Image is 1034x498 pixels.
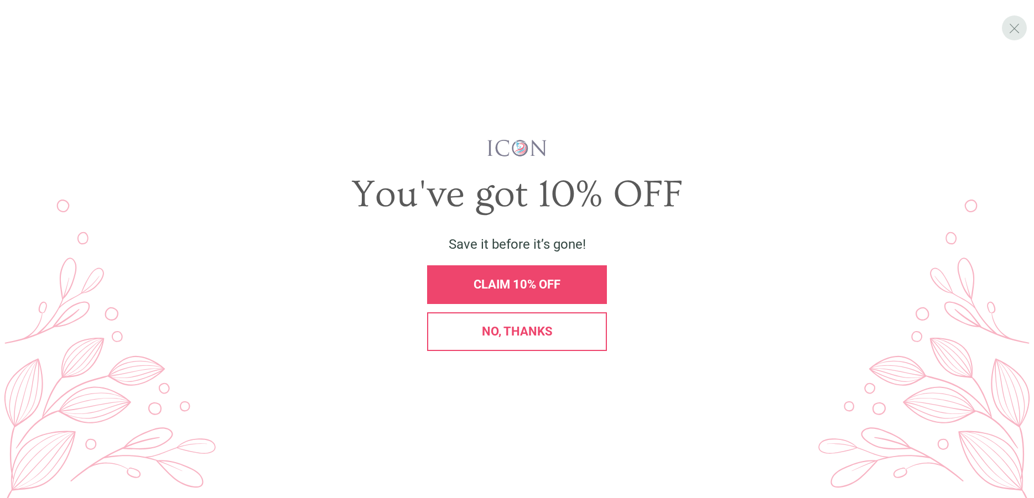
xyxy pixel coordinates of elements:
[449,237,586,252] span: Save it before it’s gone!
[474,277,560,291] span: CLAIM 10% OFF
[482,324,553,338] span: No, thanks
[351,173,683,216] span: You've got 10% OFF
[486,139,548,158] img: iconwallstickersl_1754656298800.png
[1009,20,1020,36] span: X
